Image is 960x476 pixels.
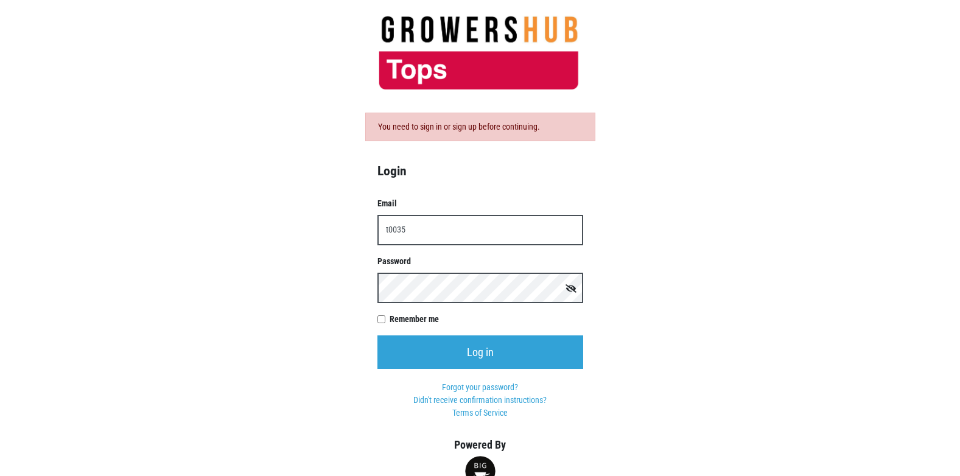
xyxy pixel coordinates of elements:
[359,15,602,91] img: 279edf242af8f9d49a69d9d2afa010fb.png
[359,438,602,452] h5: Powered By
[452,408,508,418] a: Terms of Service
[377,197,583,210] label: Email
[442,382,518,392] a: Forgot your password?
[390,313,583,326] label: Remember me
[377,163,583,179] h4: Login
[365,113,595,141] div: You need to sign in or sign up before continuing.
[377,255,583,268] label: Password
[413,395,547,405] a: Didn't receive confirmation instructions?
[377,335,583,369] input: Log in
